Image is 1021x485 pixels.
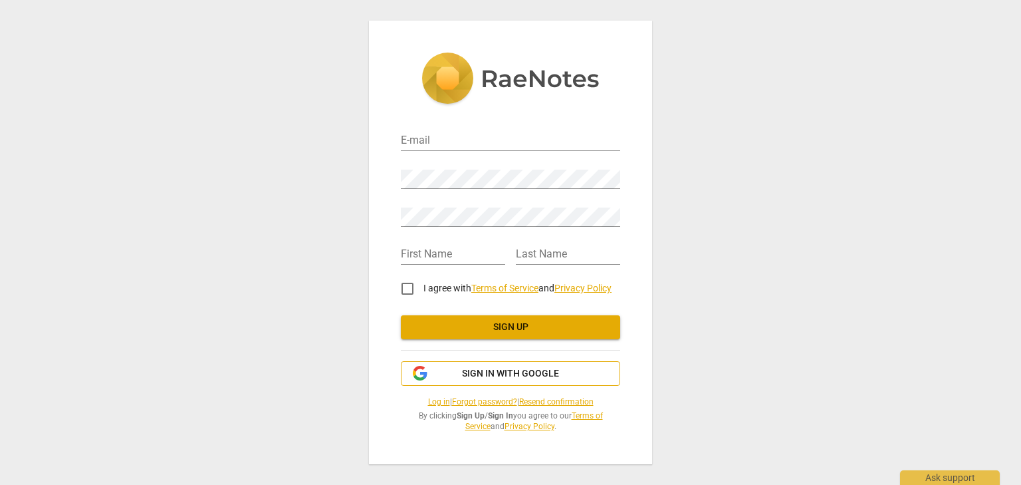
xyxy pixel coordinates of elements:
div: Ask support [900,470,1000,485]
img: 5ac2273c67554f335776073100b6d88f.svg [421,53,600,107]
span: I agree with and [423,283,612,293]
a: Privacy Policy [505,422,554,431]
b: Sign Up [457,411,485,420]
span: Sign in with Google [462,367,559,381]
a: Terms of Service [465,411,603,432]
a: Resend confirmation [519,397,594,406]
span: Sign up [411,321,610,334]
a: Privacy Policy [554,283,612,293]
a: Terms of Service [471,283,538,293]
span: | | [401,397,620,408]
span: By clicking / you agree to our and . [401,410,620,432]
button: Sign in with Google [401,361,620,387]
button: Sign up [401,315,620,339]
b: Sign In [488,411,513,420]
a: Forgot password? [452,397,517,406]
a: Log in [428,397,450,406]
